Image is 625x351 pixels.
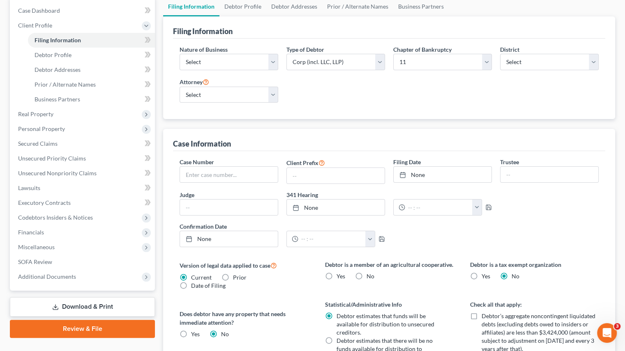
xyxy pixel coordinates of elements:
[35,37,81,44] span: Filing Information
[500,45,519,54] label: District
[18,170,97,177] span: Unsecured Nonpriority Claims
[597,323,617,343] iframe: Intercom live chat
[282,190,496,199] label: 341 Hearing
[18,214,93,221] span: Codebtors Insiders & Notices
[18,155,86,162] span: Unsecured Priority Claims
[180,45,228,54] label: Nature of Business
[10,320,155,338] a: Review & File
[482,273,490,280] span: Yes
[18,140,58,147] span: Secured Claims
[191,330,200,337] span: Yes
[287,168,385,184] input: --
[28,77,155,92] a: Prior / Alternate Names
[180,310,308,327] label: Does debtor have any property that needs immediate attention?
[18,258,52,265] span: SOFA Review
[18,199,71,206] span: Executory Contracts
[180,167,278,182] input: Enter case number...
[325,300,454,309] label: Statistical/Administrative Info
[325,260,454,269] label: Debtor is a member of an agricultural cooperative.
[173,26,233,36] div: Filing Information
[12,181,155,195] a: Lawsuits
[35,96,80,103] span: Business Partners
[35,81,96,88] span: Prior / Alternate Names
[405,200,472,215] input: -- : --
[286,158,325,167] label: Client Prefix
[12,151,155,166] a: Unsecured Priority Claims
[337,312,434,336] span: Debtor estimates that funds will be available for distribution to unsecured creditors.
[18,22,52,29] span: Client Profile
[28,33,155,48] a: Filing Information
[393,45,452,54] label: Chapter of Bankruptcy
[12,166,155,181] a: Unsecured Nonpriority Claims
[28,92,155,107] a: Business Partners
[614,323,620,330] span: 3
[500,167,598,182] input: --
[367,273,374,280] span: No
[470,300,599,309] label: Check all that apply:
[286,45,324,54] label: Type of Debtor
[12,136,155,151] a: Secured Claims
[180,231,278,247] a: None
[191,282,226,289] span: Date of Filing
[18,229,44,236] span: Financials
[394,167,491,182] a: None
[180,158,214,166] label: Case Number
[35,51,71,58] span: Debtor Profile
[393,158,421,166] label: Filing Date
[500,158,519,166] label: Trustee
[18,184,40,191] span: Lawsuits
[18,243,55,250] span: Miscellaneous
[12,255,155,269] a: SOFA Review
[512,273,519,280] span: No
[18,7,60,14] span: Case Dashboard
[175,222,389,231] label: Confirmation Date
[221,330,229,337] span: No
[18,110,53,117] span: Real Property
[287,200,385,215] a: None
[233,274,247,281] span: Prior
[28,62,155,77] a: Debtor Addresses
[337,273,345,280] span: Yes
[18,273,76,280] span: Additional Documents
[18,125,65,132] span: Personal Property
[180,77,209,87] label: Attorney
[180,200,278,215] input: --
[12,3,155,18] a: Case Dashboard
[470,260,599,269] label: Debtor is a tax exempt organization
[10,297,155,317] a: Download & Print
[173,139,231,149] div: Case Information
[12,195,155,210] a: Executory Contracts
[28,48,155,62] a: Debtor Profile
[35,66,81,73] span: Debtor Addresses
[298,231,365,247] input: -- : --
[191,274,212,281] span: Current
[180,190,194,199] label: Judge
[180,260,308,270] label: Version of legal data applied to case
